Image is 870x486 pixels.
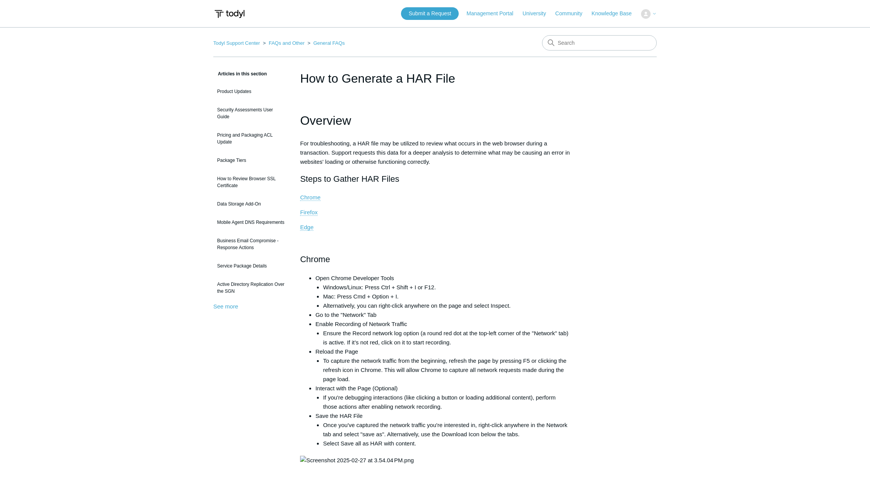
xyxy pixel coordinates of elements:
[323,329,570,347] li: Ensure the Record network log option (a round red dot at the top-left corner of the "Network" tab...
[315,310,570,320] li: Go to the "Network" Tab
[300,456,414,465] img: Screenshot 2025-02-27 at 3.54.04 PM.png
[401,7,459,20] a: Submit a Request
[213,215,289,230] a: Mobile Agent DNS Requirements
[300,139,570,166] p: For troubleshooting, a HAR file may be utilized to review what occurs in the web browser during a...
[269,40,305,46] a: FAQs and Other
[592,10,640,18] a: Knowledge Base
[323,301,570,310] li: Alternatively, you can right-click anywhere on the page and select Inspect.
[213,303,238,310] a: See more
[315,411,570,448] li: Save the HAR File
[323,439,570,448] li: Select Save all as HAR with content.
[323,421,570,439] li: Once you've captured the network traffic you're interested in, right-click anywhere in the Networ...
[315,320,570,347] li: Enable Recording of Network Traffic
[213,233,289,255] a: Business Email Compromise - Response Actions
[315,384,570,411] li: Interact with the Page (Optional)
[542,35,657,51] input: Search
[213,71,267,77] span: Articles in this section
[300,111,570,130] h1: Overview
[300,224,313,231] a: Edge
[315,347,570,384] li: Reload the Page
[313,40,345,46] a: General FAQs
[213,259,289,273] a: Service Package Details
[213,197,289,211] a: Data Storage Add-On
[261,40,306,46] li: FAQs and Other
[315,274,570,310] li: Open Chrome Developer Tools
[467,10,521,18] a: Management Portal
[323,393,570,411] li: If you're debugging interactions (like clicking a button or loading additional content), perform ...
[300,194,320,201] a: Chrome
[300,253,570,266] h2: Chrome
[306,40,345,46] li: General FAQs
[213,84,289,99] a: Product Updates
[323,292,570,301] li: Mac: Press Cmd + Option + I.
[323,283,570,292] li: Windows/Linux: Press Ctrl + Shift + I or F12.
[213,40,260,46] a: Todyl Support Center
[213,40,261,46] li: Todyl Support Center
[300,209,318,216] a: Firefox
[555,10,590,18] a: Community
[213,171,289,193] a: How to Review Browser SSL Certificate
[213,277,289,298] a: Active Directory Replication Over the SGN
[213,103,289,124] a: Security Assessments User Guide
[213,153,289,168] a: Package Tiers
[323,356,570,384] li: To capture the network traffic from the beginning, refresh the page by pressing F5 or clicking th...
[213,7,246,21] img: Todyl Support Center Help Center home page
[523,10,553,18] a: University
[300,69,570,88] h1: How to Generate a HAR File
[300,172,570,186] h2: Steps to Gather HAR Files
[213,128,289,149] a: Pricing and Packaging ACL Update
